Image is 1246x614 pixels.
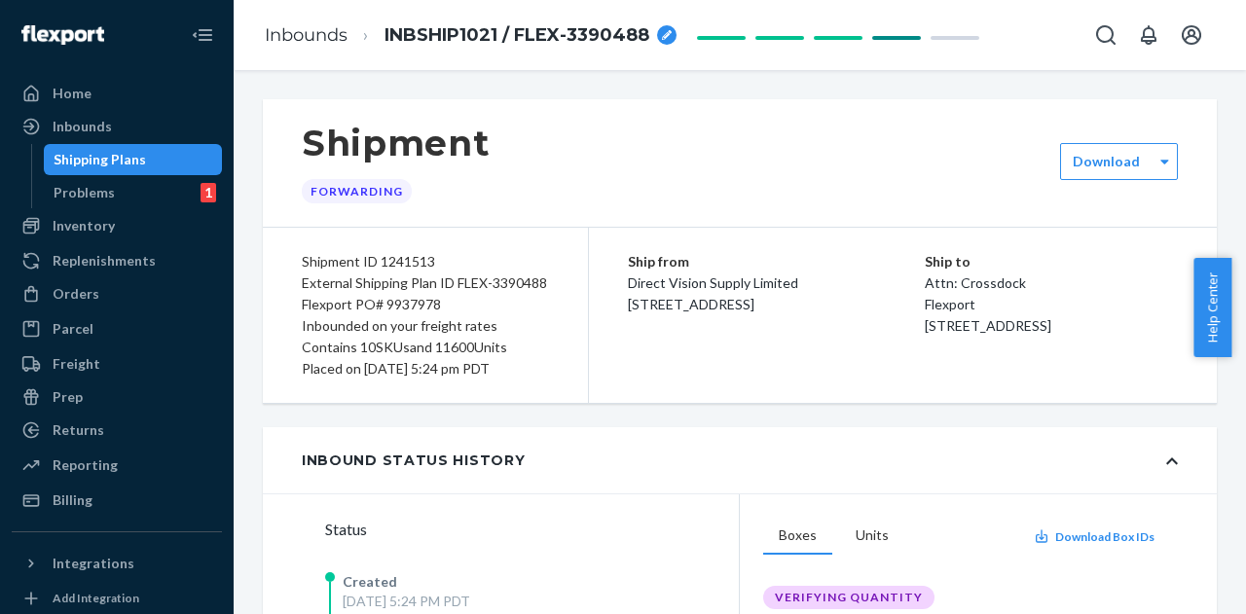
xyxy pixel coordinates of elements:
[54,150,146,169] div: Shipping Plans
[53,455,118,475] div: Reporting
[21,25,104,45] img: Flexport logo
[12,485,222,516] a: Billing
[12,548,222,579] button: Integrations
[53,319,93,339] div: Parcel
[628,274,798,312] span: Direct Vision Supply Limited [STREET_ADDRESS]
[12,348,222,379] a: Freight
[53,117,112,136] div: Inbounds
[53,354,100,374] div: Freight
[925,294,1178,315] p: Flexport
[1073,152,1140,171] label: Download
[249,7,692,64] ol: breadcrumbs
[53,387,83,407] div: Prep
[302,251,549,272] div: Shipment ID 1241513
[775,590,923,605] span: VERIFYING QUANTITY
[12,450,222,481] a: Reporting
[925,272,1178,294] p: Attn: Crossdock
[53,84,92,103] div: Home
[12,415,222,446] a: Returns
[12,210,222,241] a: Inventory
[53,554,134,573] div: Integrations
[1122,556,1227,604] iframe: Opens a widget where you can chat to one of our agents
[12,245,222,276] a: Replenishments
[12,381,222,413] a: Prep
[183,16,222,54] button: Close Navigation
[302,294,549,315] div: Flexport PO# 9937978
[53,490,92,510] div: Billing
[53,420,104,440] div: Returns
[925,251,1178,272] p: Ship to
[1086,16,1125,54] button: Open Search Box
[44,177,223,208] a: Problems1
[53,590,139,606] div: Add Integration
[12,111,222,142] a: Inbounds
[302,179,412,203] div: Forwarding
[302,272,549,294] div: External Shipping Plan ID FLEX-3390488
[1193,258,1231,357] button: Help Center
[1034,528,1154,545] button: Download Box IDs
[385,23,649,49] span: INBSHIP1021 / FLEX-3390488
[44,144,223,175] a: Shipping Plans
[302,358,549,379] div: Placed on [DATE] 5:24 pm PDT
[12,78,222,109] a: Home
[840,518,904,555] button: Units
[201,183,216,202] div: 1
[302,337,549,358] div: Contains 10 SKUs and 11600 Units
[53,284,99,304] div: Orders
[12,278,222,309] a: Orders
[343,592,470,611] div: [DATE] 5:24 PM PDT
[53,251,156,271] div: Replenishments
[302,451,525,470] div: Inbound Status History
[302,123,490,163] h1: Shipment
[54,183,115,202] div: Problems
[12,587,222,610] a: Add Integration
[12,313,222,344] a: Parcel
[1172,16,1211,54] button: Open account menu
[763,518,832,555] button: Boxes
[925,317,1051,334] span: [STREET_ADDRESS]
[628,251,925,272] p: Ship from
[325,518,739,541] div: Status
[53,216,115,235] div: Inventory
[265,24,348,46] a: Inbounds
[343,573,397,590] span: Created
[1129,16,1168,54] button: Open notifications
[302,315,549,337] div: Inbounded on your freight rates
